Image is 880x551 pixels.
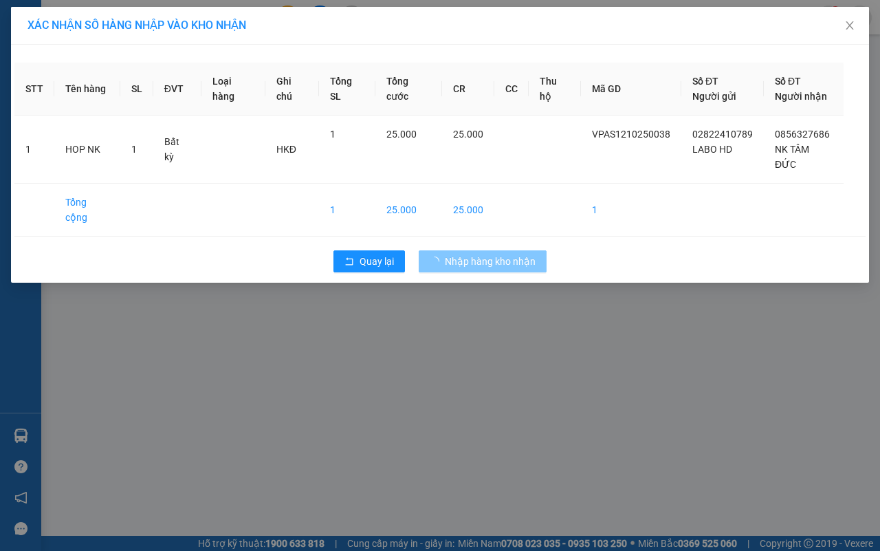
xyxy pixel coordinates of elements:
[592,129,670,140] span: VPAS1210250038
[692,129,753,140] span: 02822410789
[375,184,442,237] td: 25.000
[692,76,718,87] span: Số ĐT
[445,254,536,269] span: Nhập hàng kho nhận
[319,184,375,237] td: 1
[581,184,681,237] td: 1
[153,63,201,116] th: ĐVT
[419,250,547,272] button: Nhập hàng kho nhận
[386,129,417,140] span: 25.000
[344,257,354,268] span: rollback
[360,254,394,269] span: Quay lại
[692,144,732,155] span: LABO HD
[54,63,120,116] th: Tên hàng
[54,116,120,184] td: HOP NK
[153,116,201,184] td: Bất kỳ
[442,184,494,237] td: 25.000
[453,129,483,140] span: 25.000
[844,20,855,31] span: close
[581,63,681,116] th: Mã GD
[54,184,120,237] td: Tổng cộng
[529,63,581,116] th: Thu hộ
[775,91,827,102] span: Người nhận
[775,129,830,140] span: 0856327686
[319,63,375,116] th: Tổng SL
[375,63,442,116] th: Tổng cước
[494,63,529,116] th: CC
[14,116,54,184] td: 1
[120,63,153,116] th: SL
[201,63,265,116] th: Loại hàng
[131,144,137,155] span: 1
[430,257,445,266] span: loading
[442,63,494,116] th: CR
[775,144,809,170] span: NK TÂM ĐỨC
[14,63,54,116] th: STT
[27,19,246,32] span: XÁC NHẬN SỐ HÀNG NHẬP VÀO KHO NHẬN
[265,63,320,116] th: Ghi chú
[276,144,296,155] span: HKĐ
[330,129,335,140] span: 1
[333,250,405,272] button: rollbackQuay lại
[830,7,869,45] button: Close
[775,76,801,87] span: Số ĐT
[692,91,736,102] span: Người gửi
